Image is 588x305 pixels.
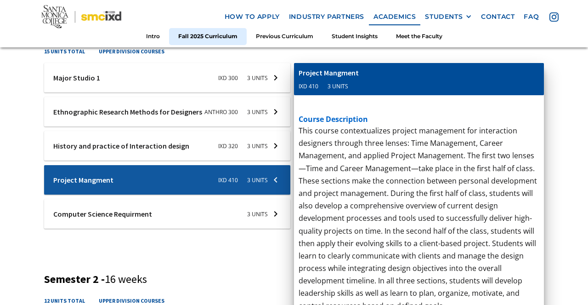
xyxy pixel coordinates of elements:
[137,28,169,45] a: Intro
[519,8,543,25] a: faq
[247,28,322,45] a: Previous Curriculum
[44,273,544,286] h3: Semester 2 -
[105,272,147,286] span: 16 weeks
[99,296,164,305] h4: upper division courses
[41,5,122,29] img: Santa Monica College - SMC IxD logo
[99,47,164,56] h4: upper division courses
[387,28,452,45] a: Meet the Faculty
[220,8,284,25] a: how to apply
[476,8,519,25] a: contact
[44,296,85,305] h4: 12 units total
[549,12,559,22] img: icon - instagram
[425,13,463,21] div: STUDENTS
[169,28,247,45] a: Fall 2025 Curriculum
[44,47,85,56] h4: 15 units total
[284,8,369,25] a: industry partners
[369,8,420,25] a: Academics
[322,28,387,45] a: Student Insights
[425,13,472,21] div: STUDENTS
